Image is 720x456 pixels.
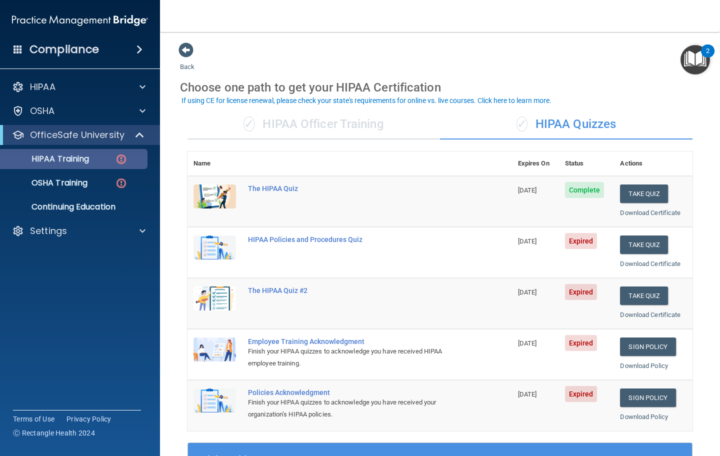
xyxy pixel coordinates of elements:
span: [DATE] [518,288,537,296]
th: Expires On [512,151,559,176]
span: Expired [565,386,597,402]
div: Finish your HIPAA quizzes to acknowledge you have received your organization’s HIPAA policies. [248,396,462,420]
p: OSHA [30,105,55,117]
span: [DATE] [518,390,537,398]
div: HIPAA Quizzes [440,109,692,139]
a: Download Certificate [620,311,680,318]
div: Employee Training Acknowledgment [248,337,462,345]
span: Ⓒ Rectangle Health 2024 [13,428,95,438]
button: Take Quiz [620,286,668,305]
img: danger-circle.6113f641.png [115,177,127,189]
th: Actions [614,151,692,176]
div: 2 [706,51,709,64]
span: Complete [565,182,604,198]
p: Continuing Education [6,202,143,212]
a: Settings [12,225,145,237]
a: HIPAA [12,81,145,93]
a: Download Policy [620,362,668,369]
div: If using CE for license renewal, please check your state's requirements for online vs. live cours... [181,97,551,104]
div: Policies Acknowledgment [248,388,462,396]
span: ✓ [243,116,254,131]
img: danger-circle.6113f641.png [115,153,127,165]
div: The HIPAA Quiz #2 [248,286,462,294]
div: Finish your HIPAA quizzes to acknowledge you have received HIPAA employee training. [248,345,462,369]
span: Expired [565,335,597,351]
p: HIPAA [30,81,55,93]
p: OfficeSafe University [30,129,124,141]
button: Take Quiz [620,235,668,254]
a: OfficeSafe University [12,129,145,141]
th: Status [559,151,614,176]
p: Settings [30,225,67,237]
a: Terms of Use [13,414,54,424]
a: OSHA [12,105,145,117]
button: If using CE for license renewal, please check your state's requirements for online vs. live cours... [180,95,553,105]
button: Open Resource Center, 2 new notifications [680,45,710,74]
a: Back [180,51,194,70]
iframe: Drift Widget Chat Controller [670,387,708,425]
span: [DATE] [518,237,537,245]
a: Download Certificate [620,209,680,216]
div: Choose one path to get your HIPAA Certification [180,73,700,102]
span: Expired [565,284,597,300]
div: HIPAA Officer Training [187,109,440,139]
p: OSHA Training [6,178,87,188]
button: Take Quiz [620,184,668,203]
div: The HIPAA Quiz [248,184,462,192]
span: [DATE] [518,339,537,347]
a: Sign Policy [620,337,675,356]
span: [DATE] [518,186,537,194]
span: ✓ [516,116,527,131]
a: Sign Policy [620,388,675,407]
span: Expired [565,233,597,249]
a: Download Certificate [620,260,680,267]
th: Name [187,151,242,176]
div: HIPAA Policies and Procedures Quiz [248,235,462,243]
p: HIPAA Training [6,154,89,164]
a: Download Policy [620,413,668,420]
img: PMB logo [12,10,148,30]
a: Privacy Policy [66,414,111,424]
h4: Compliance [29,42,99,56]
